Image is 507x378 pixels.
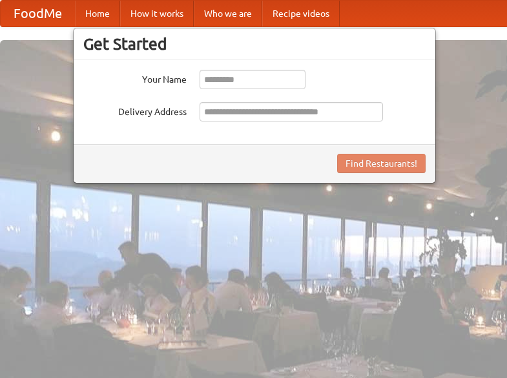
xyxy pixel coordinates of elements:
[83,70,187,86] label: Your Name
[262,1,340,26] a: Recipe videos
[83,102,187,118] label: Delivery Address
[120,1,194,26] a: How it works
[194,1,262,26] a: Who we are
[1,1,75,26] a: FoodMe
[83,34,426,54] h3: Get Started
[75,1,120,26] a: Home
[337,154,426,173] button: Find Restaurants!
